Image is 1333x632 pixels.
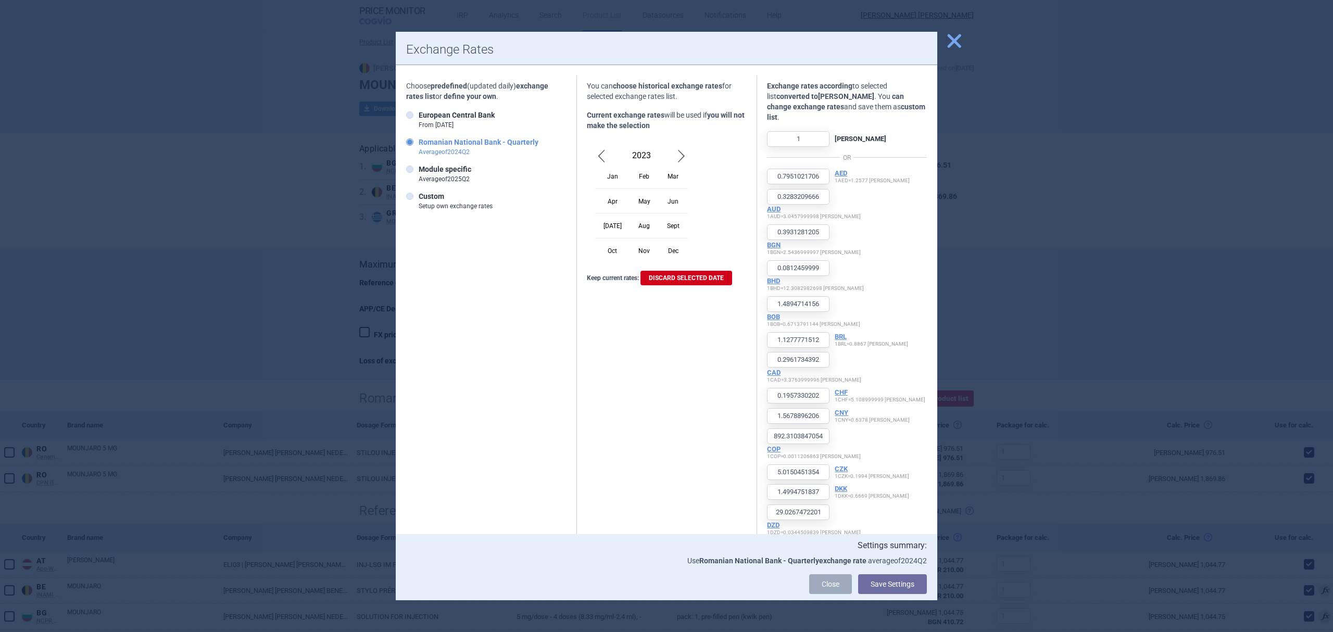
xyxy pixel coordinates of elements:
[835,169,847,178] button: AED
[630,213,659,238] div: Aug
[419,138,538,146] strong: Romanian National Bank - Quarterly
[419,111,495,119] strong: European Central Bank
[835,485,909,499] p: 1 DKK = 0.6669 [PERSON_NAME]
[406,555,927,566] p: Use average of 2024 Q 2
[419,120,495,130] p: From [DATE]
[835,135,886,143] strong: [PERSON_NAME]
[640,271,732,285] a: Discard selected date
[699,557,866,565] strong: Romanian National Bank - Quarterly exchange rate
[835,388,925,403] p: 1 CHF = 5.108999999 [PERSON_NAME]
[835,465,909,479] p: 1 CZK = 0.1994 [PERSON_NAME]
[835,388,848,397] button: CHF
[840,153,853,163] span: OR
[595,213,630,238] div: [DATE]
[835,409,848,417] button: CNY
[767,277,864,292] p: 1 BHD = 12.3082982698 [PERSON_NAME]
[858,540,927,550] strong: Settings summary:
[767,521,779,529] button: DZD
[767,369,861,383] p: 1 CAD = 3.3763999996 [PERSON_NAME]
[835,333,847,341] button: BRL
[419,174,471,184] p: Average of 2025 Q 2
[659,238,688,262] div: Dec
[767,205,781,213] button: AUD
[767,241,781,249] button: BGN
[776,92,874,100] strong: converted to [PERSON_NAME]
[675,147,688,164] span: Next Month
[595,147,608,164] span: Previous Month
[767,241,861,256] p: 1 BGN = 2.5436999997 [PERSON_NAME]
[419,147,538,157] p: Average of 2024 Q 2
[630,164,659,188] div: Feb
[613,82,722,90] strong: choose historical exchange rates
[835,333,908,347] p: 1 BRL = 0.8867 [PERSON_NAME]
[587,111,664,119] strong: Current exchange rates
[595,238,630,262] div: Oct
[406,42,927,57] h1: Exchange Rates
[406,81,566,102] p: Choose (updated daily) or .
[767,445,781,453] button: COP
[587,81,747,102] p: You can for selected exchange rates list.
[767,521,861,536] p: 1 DZD = 0.0344509839 [PERSON_NAME]
[587,271,747,285] p: Keep current rates:
[431,82,467,90] strong: predefined
[659,164,688,188] div: Mar
[809,574,852,594] a: Close
[419,192,444,200] strong: Custom
[595,164,630,188] div: Jan
[595,147,688,164] div: 2023
[835,169,910,184] p: 1 AED = 1.2577 [PERSON_NAME]
[419,165,471,173] strong: Module specific
[595,188,630,213] div: Apr
[858,574,927,594] button: Save Settings
[767,369,781,377] button: CAD
[767,313,780,321] button: BOB
[630,238,659,262] div: Nov
[587,110,747,131] p: will be used if
[767,445,861,460] p: 1 COP = 0.0011206863 [PERSON_NAME]
[659,213,688,238] div: Sept
[659,188,688,213] div: Jun
[419,201,493,211] p: Setup own exchange rates
[630,188,659,213] div: May
[767,277,780,285] button: BHD
[767,81,927,122] p: to selected list . You and save them as .
[767,205,861,220] p: 1 AUD = 3.0457999998 [PERSON_NAME]
[767,313,860,327] p: 1 BOB = 0.6713791144 [PERSON_NAME]
[767,82,852,90] strong: Exchange rates according
[444,92,496,100] strong: define your own
[835,409,910,423] p: 1 CNY = 0.6378 [PERSON_NAME]
[835,465,848,473] button: CZK
[835,485,847,493] button: DKK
